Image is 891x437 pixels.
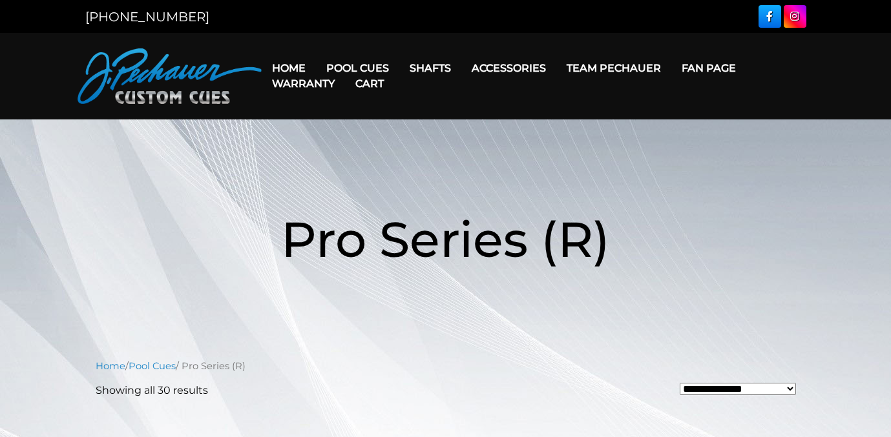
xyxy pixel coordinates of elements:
[262,67,345,100] a: Warranty
[78,48,262,104] img: Pechauer Custom Cues
[399,52,461,85] a: Shafts
[556,52,671,85] a: Team Pechauer
[262,52,316,85] a: Home
[129,360,176,372] a: Pool Cues
[680,383,796,395] select: Shop order
[316,52,399,85] a: Pool Cues
[671,52,746,85] a: Fan Page
[96,383,208,398] p: Showing all 30 results
[345,67,394,100] a: Cart
[85,9,209,25] a: [PHONE_NUMBER]
[96,359,796,373] nav: Breadcrumb
[96,360,125,372] a: Home
[461,52,556,85] a: Accessories
[281,209,610,269] span: Pro Series (R)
